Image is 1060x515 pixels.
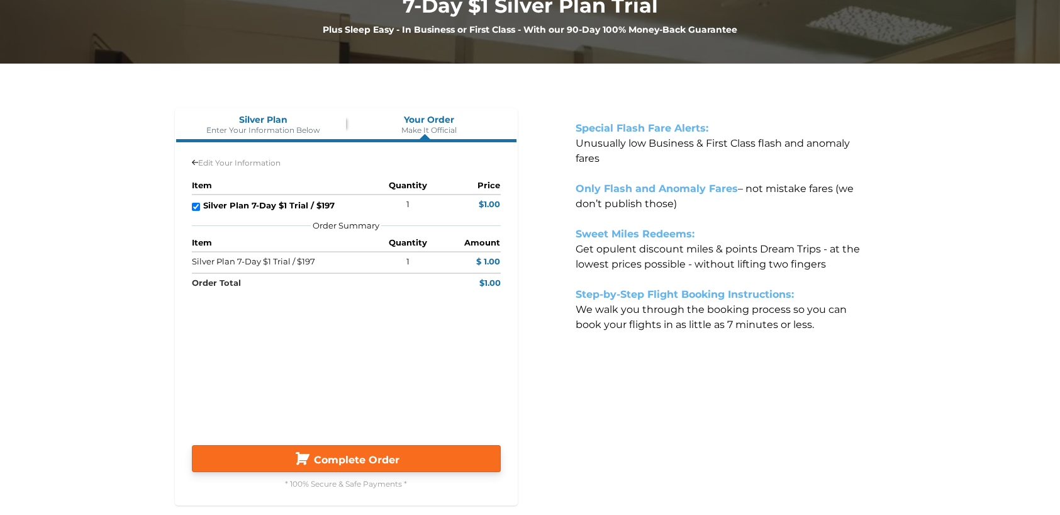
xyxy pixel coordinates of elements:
div: $1.00 [479,278,501,288]
p: Unusually low Business & First Class flash and anomaly fares [576,136,873,166]
span: * 100% Secure & Safe Payments * [285,479,407,489]
span: $ 1.00 [438,256,500,266]
strong: Sweet Miles Redeems: [576,228,695,240]
span: Price [438,180,500,190]
span: Quantity [377,237,438,247]
span: Quantity [377,180,438,190]
span: Your Order [346,114,512,125]
span: Complete Order [314,454,399,466]
span: Amount [438,237,500,247]
span: Silver Plan [181,114,347,125]
span: 1 [377,256,438,266]
span: Enter Your Information Below [181,125,347,135]
iframe: Secure payment input frame [189,291,503,436]
div: 1 [377,199,438,213]
p: – not mistake fares (we don’t publish those) [576,181,873,212]
button: Complete Order [192,445,501,472]
p: We walk you through the booking process so you can book your flights in as little as 7 minutes or... [576,302,873,332]
strong: Special Flash Fare Alerts: [576,122,708,134]
strong: Step-by-Step Flight Booking Instructions: [576,288,794,300]
span: Silver Plan 7-Day $1 Trial / $197 [192,256,315,266]
span: $1.00 [438,199,500,213]
span: Make It Official [346,125,512,135]
strong: Silver Plan 7-Day $1 Trial / $197 [203,200,335,210]
span: Edit Your Information [192,158,281,167]
span: Item [192,237,377,247]
div: Order Summary [192,220,501,231]
strong: Plus Sleep Easy - In Business or First Class - With our 90-Day 100% Money-Back Guarantee [323,24,737,35]
strong: Only Flash and Anomaly Fares [576,183,738,195]
p: Get opulent discount miles & points Dream Trips - at the lowest prices possible - without lifting... [576,242,873,272]
span: Item [192,180,377,190]
strong: Order Total [192,278,241,288]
